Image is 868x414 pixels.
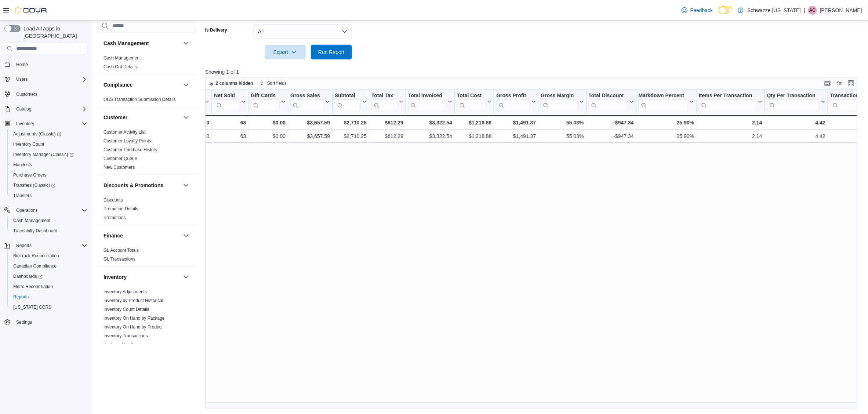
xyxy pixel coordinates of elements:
span: GL Account Totals [103,247,139,253]
div: 0 [169,118,209,127]
a: Package Details [103,342,135,347]
button: Gross Sales [290,92,330,111]
div: $3,322.54 [408,132,452,141]
span: Promotions [103,215,126,221]
button: Qty Per Transaction [767,92,825,111]
button: Cash Management [7,215,90,226]
span: Home [16,62,28,68]
span: Customer Purchase History [103,147,157,153]
button: All [254,24,352,39]
button: Run Report [311,45,352,59]
a: Canadian Compliance [10,262,59,270]
span: Reports [13,241,87,250]
button: Cash Management [182,39,190,48]
span: Cash Management [10,216,87,225]
a: Inventory On Hand by Product [103,324,163,330]
h3: Discounts & Promotions [103,182,163,189]
button: Catalog [13,105,34,113]
span: Package Details [103,342,135,348]
button: Inventory [103,273,180,281]
div: Total Invoiced [408,92,446,99]
div: 0 [169,132,209,141]
span: Transfers [13,193,32,199]
div: $1,218.88 [457,118,491,127]
a: Adjustments (Classic) [10,130,64,138]
div: Total Tax [371,92,397,111]
p: | [804,6,805,15]
p: [PERSON_NAME] [820,6,862,15]
button: Inventory Count [7,139,90,149]
span: Inventory Count [10,140,87,149]
h3: Inventory [103,273,127,281]
button: Reports [1,240,90,251]
span: Metrc Reconciliation [10,282,87,291]
div: 4.42 [767,132,825,141]
button: Settings [1,317,90,327]
div: 63 [214,118,246,127]
span: Transfers (Classic) [13,182,55,188]
a: GL Transactions [103,257,135,262]
button: Finance [103,232,180,239]
span: Dashboards [10,272,87,281]
button: Reports [7,292,90,302]
input: Dark Mode [719,6,734,14]
div: Inventory [98,287,196,396]
span: Home [13,59,87,69]
button: Transfers [7,190,90,201]
span: Inventory [13,119,87,128]
button: Gross Profit [496,92,536,111]
button: Operations [13,206,41,215]
a: Transfers [10,191,34,200]
div: $612.29 [371,132,403,141]
a: OCS Transaction Submission Details [103,97,176,102]
a: Traceabilty Dashboard [10,226,60,235]
button: Customers [1,89,90,99]
a: Discounts [103,197,123,203]
span: Washington CCRS [10,303,87,312]
div: 2.14 [699,132,762,141]
div: Compliance [98,95,196,107]
div: Gross Margin [541,92,578,111]
p: Schwazze [US_STATE] [747,6,801,15]
a: Dashboards [10,272,46,281]
div: $2,710.25 [335,132,367,141]
div: Gift Card Sales [251,92,280,111]
button: Compliance [103,81,180,88]
button: Total Tax [371,92,403,111]
a: Inventory Transactions [103,333,148,338]
div: $3,657.59 [290,118,330,127]
div: $612.29 [371,118,403,127]
span: Customers [13,90,87,99]
span: Promotion Details [103,206,138,212]
div: $1,491.37 [496,118,536,127]
div: $0.00 [251,132,286,141]
span: Inventory On Hand by Package [103,315,165,321]
button: Gross Margin [541,92,584,111]
span: Inventory Manager (Classic) [10,150,87,159]
div: Gift Cards [251,92,280,99]
span: Dashboards [13,273,43,279]
button: Metrc Reconciliation [7,282,90,292]
a: Cash Out Details [103,64,137,69]
a: Inventory Count [10,140,47,149]
a: Metrc Reconciliation [10,282,56,291]
button: Discounts & Promotions [182,181,190,190]
span: Reports [10,293,87,301]
div: $2,710.25 [335,118,367,127]
span: Inventory Count Details [103,306,149,312]
button: Reports [13,241,34,250]
span: Feedback [690,7,713,14]
div: 55.03% [541,118,584,127]
div: Customer [98,128,196,175]
a: Customer Queue [103,156,137,161]
label: Is Delivery [205,27,227,33]
span: Run Report [318,48,345,56]
div: 2.14 [699,118,762,127]
p: Showing 1 of 1 [205,68,864,76]
button: Traceabilty Dashboard [7,226,90,236]
div: Total Tax [371,92,397,99]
